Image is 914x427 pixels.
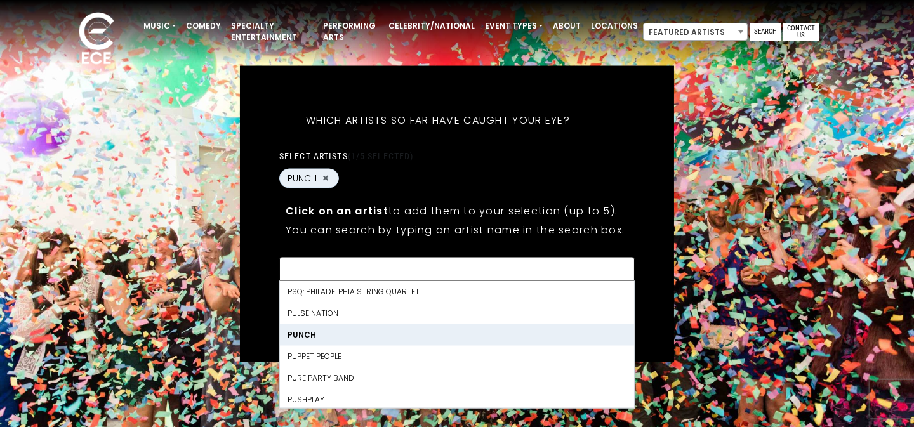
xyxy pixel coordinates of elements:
[280,367,634,388] li: PURE PARTY BAND
[318,15,383,48] a: Performing Arts
[750,23,781,41] a: Search
[138,15,181,37] a: Music
[280,302,634,324] li: Pulse Nation
[480,15,548,37] a: Event Types
[279,150,413,161] label: Select artists
[279,97,597,143] h5: Which artists so far have caught your eye?
[643,23,748,41] span: Featured Artists
[280,280,634,302] li: PSQ: PHILADELPHIA STRING QUARTET
[286,202,628,218] p: to add them to your selection (up to 5).
[286,203,388,218] strong: Click on an artist
[644,23,747,41] span: Featured Artists
[288,171,317,185] span: PUNCH
[286,221,628,237] p: You can search by typing an artist name in the search box.
[548,15,586,37] a: About
[280,345,634,367] li: Puppet People
[288,265,626,276] textarea: Search
[321,173,331,184] button: Remove PUNCH
[783,23,819,41] a: Contact Us
[280,324,634,345] li: PUNCH
[586,15,643,37] a: Locations
[383,15,480,37] a: Celebrity/National
[181,15,226,37] a: Comedy
[65,9,128,70] img: ece_new_logo_whitev2-1.png
[348,150,414,161] span: (1/5 selected)
[280,388,634,410] li: PushPlay
[596,307,635,330] button: Next
[226,15,318,48] a: Specialty Entertainment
